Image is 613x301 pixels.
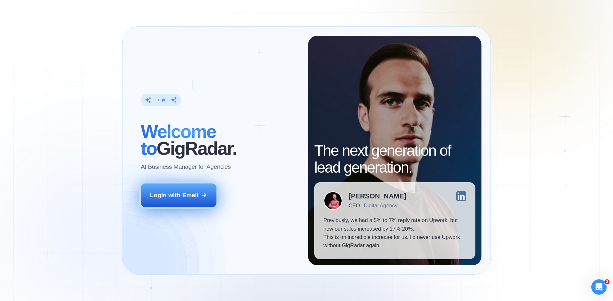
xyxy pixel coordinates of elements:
button: Login with Email [141,183,217,207]
div: Digital Agency [364,203,397,209]
h2: The next generation of lead generation. [314,142,475,176]
p: AI Business Manager for Agencies [141,163,231,171]
div: CEO [349,203,360,209]
span: Welcome to [141,121,216,159]
iframe: Intercom live chat [591,279,607,295]
div: Login [155,97,166,103]
div: Login with Email [150,191,199,199]
span: 2 [604,279,609,284]
h2: ‍ GigRadar. [141,123,299,157]
div: [PERSON_NAME] [349,193,406,200]
p: Previously, we had a 5% to 7% reply rate on Upwork, but now our sales increased by 17%-20%. This ... [323,216,466,250]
